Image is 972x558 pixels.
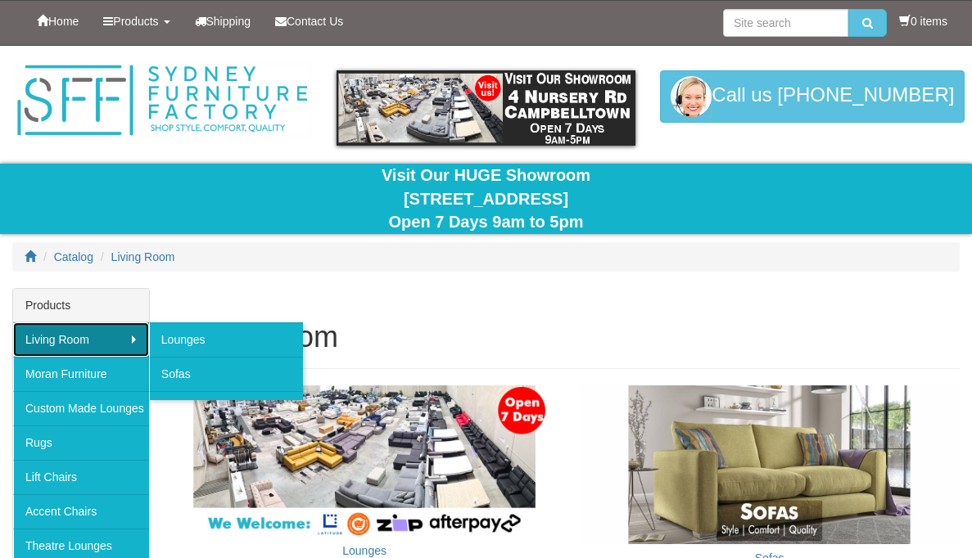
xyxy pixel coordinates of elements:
li: 0 items [899,13,947,29]
img: Lounges [174,385,555,537]
a: Rugs [13,425,149,460]
input: Site search [723,9,848,37]
a: Shipping [183,1,264,42]
a: Accent Chairs [13,494,149,529]
h1: Living Room [174,321,960,353]
a: Contact Us [263,1,355,42]
a: Australian Made Lounges [149,391,303,425]
span: Home [48,15,79,28]
a: Lounges [342,544,387,557]
a: Products [91,1,182,42]
img: Sofas [579,385,960,544]
a: Sofas [149,357,303,391]
a: Custom Made Lounges [13,391,149,425]
span: Contact Us [287,15,343,28]
a: Catalog [54,250,93,263]
div: Products [13,289,149,322]
img: Sydney Furniture Factory [12,62,312,139]
div: Visit Our HUGE Showroom [STREET_ADDRESS] Open 7 Days 9am to 5pm [12,164,960,234]
a: Lounges [149,322,303,357]
a: Moran Furniture [13,357,149,391]
span: Products [113,15,158,28]
img: showroom.gif [337,70,636,146]
a: Home [25,1,91,42]
a: Living Room [111,250,175,263]
a: Lift Chairs [13,460,149,494]
span: Shipping [206,15,251,28]
a: Living Room [13,322,149,357]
